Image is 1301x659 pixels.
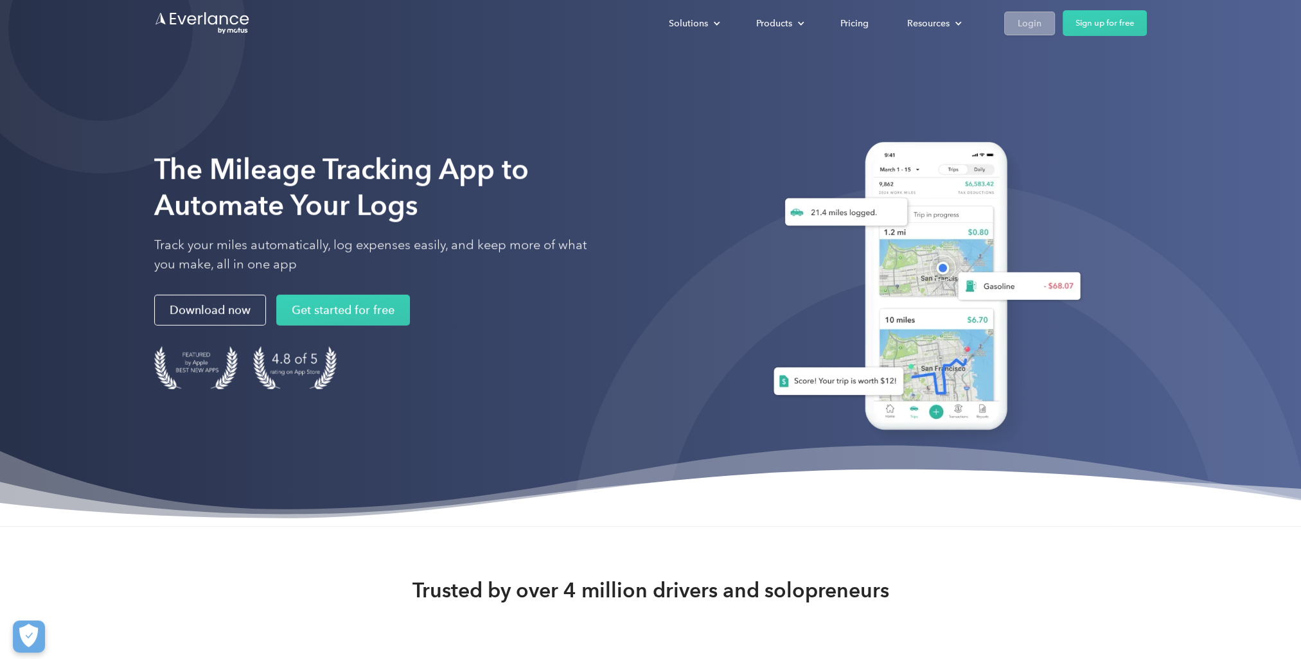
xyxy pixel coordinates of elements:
div: Solutions [656,12,730,35]
a: Sign up for free [1063,10,1147,36]
strong: The Mileage Tracking App to Automate Your Logs [154,152,529,222]
p: Track your miles automatically, log expenses easily, and keep more of what you make, all in one app [154,236,604,274]
div: Solutions [669,15,708,31]
div: Login [1018,15,1041,31]
div: Products [756,15,792,31]
a: Pricing [828,12,881,35]
div: Pricing [840,15,869,31]
a: Login [1004,12,1055,35]
a: Get started for free [276,295,410,326]
a: Download now [154,295,266,326]
img: Everlance, mileage tracker app, expense tracking app [753,129,1091,450]
div: Resources [894,12,972,35]
div: Resources [907,15,950,31]
button: Cookies Settings [13,620,45,653]
img: Badge for Featured by Apple Best New Apps [154,346,238,389]
a: Go to homepage [154,11,251,35]
strong: Trusted by over 4 million drivers and solopreneurs [412,577,889,603]
img: 4.9 out of 5 stars on the app store [253,346,337,389]
div: Products [743,12,815,35]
